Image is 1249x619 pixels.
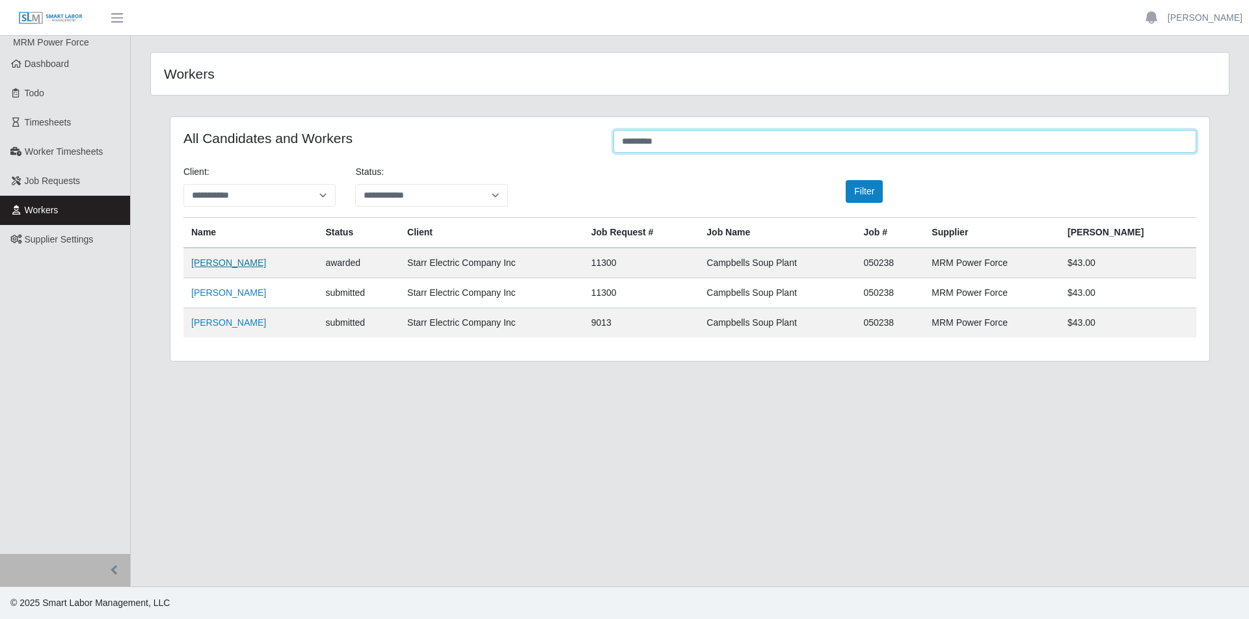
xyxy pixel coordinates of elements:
td: $43.00 [1060,248,1196,278]
span: Timesheets [25,117,72,127]
img: SLM Logo [18,11,83,25]
a: [PERSON_NAME] [191,257,266,268]
td: Campbells Soup Plant [699,248,855,278]
td: 050238 [855,308,924,338]
th: Name [183,218,317,248]
span: Supplier Settings [25,234,94,244]
h4: All Candidates and Workers [183,130,594,146]
td: MRM Power Force [924,278,1060,308]
td: awarded [317,248,399,278]
a: [PERSON_NAME] [191,287,266,298]
td: Starr Electric Company Inc [399,278,584,308]
span: Dashboard [25,59,70,69]
td: 11300 [584,248,699,278]
span: Workers [25,205,59,215]
td: submitted [317,278,399,308]
td: submitted [317,308,399,338]
th: Status [317,218,399,248]
td: 9013 [584,308,699,338]
th: [PERSON_NAME] [1060,218,1196,248]
td: Campbells Soup Plant [699,278,855,308]
span: © 2025 Smart Labor Management, LLC [10,598,170,608]
td: MRM Power Force [924,248,1060,278]
span: Worker Timesheets [25,146,103,157]
th: Job # [855,218,924,248]
span: Job Requests [25,176,81,186]
span: Todo [25,88,44,98]
th: Job Request # [584,218,699,248]
td: MRM Power Force [924,308,1060,338]
td: 11300 [584,278,699,308]
label: Status: [355,165,384,179]
a: [PERSON_NAME] [191,317,266,328]
th: Client [399,218,584,248]
td: Campbells Soup Plant [699,308,855,338]
td: Starr Electric Company Inc [399,248,584,278]
a: [PERSON_NAME] [1168,11,1242,25]
td: $43.00 [1060,278,1196,308]
td: Starr Electric Company Inc [399,308,584,338]
td: 050238 [855,248,924,278]
th: Job Name [699,218,855,248]
th: Supplier [924,218,1060,248]
h4: Workers [164,66,591,82]
span: MRM Power Force [13,37,89,47]
button: Filter [846,180,883,203]
td: 050238 [855,278,924,308]
label: Client: [183,165,209,179]
td: $43.00 [1060,308,1196,338]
